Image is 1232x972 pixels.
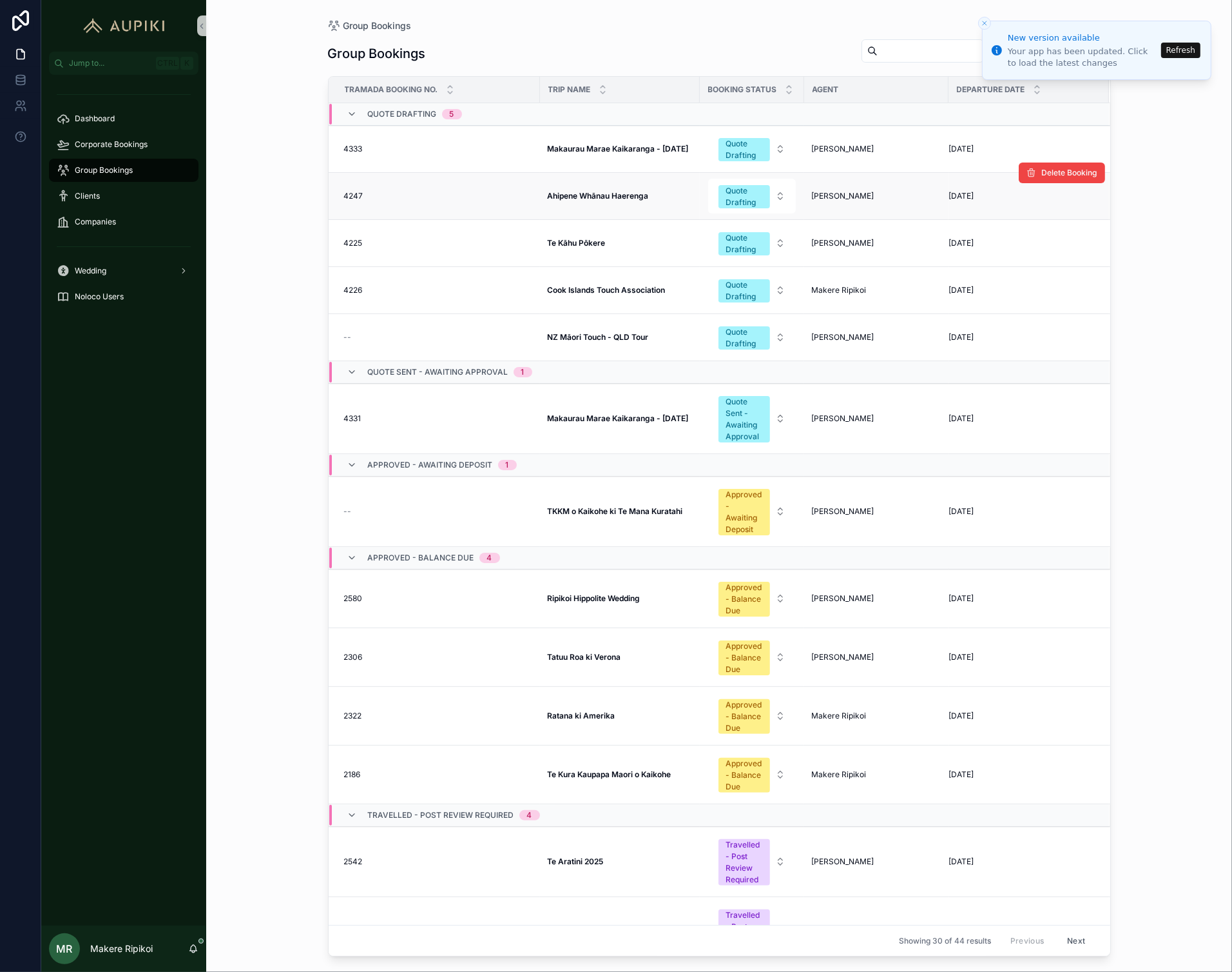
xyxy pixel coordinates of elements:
[949,285,1093,295] a: [DATE]
[812,652,941,662] a: [PERSON_NAME]
[708,833,796,891] button: Select Button
[1008,32,1157,45] div: New version available
[344,593,532,604] a: 2580
[949,238,974,248] span: [DATE]
[90,942,153,955] p: Makere Ripikoi
[49,133,198,156] a: Corporate Bookings
[548,332,649,342] strong: NZ Māori Touch - QLD Tour
[344,506,532,517] a: --
[708,226,796,261] button: Select Button
[812,769,867,780] span: Makere Ripikoi
[344,711,362,721] span: 2322
[548,769,671,779] strong: Te Kura Kaupapa Maori o Kaikohe
[812,238,874,248] span: [PERSON_NAME]
[707,131,796,167] a: Select Button
[548,238,692,248] a: Te Kāhu Pōkere
[548,711,615,720] strong: Ratana ki Amerika
[949,769,1093,780] a: [DATE]
[812,857,874,867] span: [PERSON_NAME]
[75,266,106,276] span: Wedding
[812,332,941,342] a: [PERSON_NAME]
[548,191,649,201] strong: Ahipene Whānau Haerenga
[707,902,796,962] a: Select Button
[726,279,762,303] div: Quote Drafting
[812,413,941,424] a: [PERSON_NAME]
[949,711,974,721] span: [DATE]
[726,138,762,161] div: Quote Drafting
[812,191,941,201] a: [PERSON_NAME]
[1161,43,1200,58] button: Refresh
[548,769,692,780] a: Te Kura Kaupapa Maori o Kaikohe
[707,692,796,740] a: Select Button
[949,238,1093,248] a: [DATE]
[949,593,974,604] span: [DATE]
[77,15,171,36] img: App logo
[707,272,796,308] a: Select Button
[1019,163,1105,183] button: Delete Booking
[949,144,1093,154] a: [DATE]
[949,413,974,424] span: [DATE]
[548,593,640,603] strong: Ripikoi Hippolite Wedding
[548,191,692,201] a: Ahipene Whānau Haerenga
[344,332,352,342] span: --
[949,652,1093,662] a: [DATE]
[1042,168,1097,178] span: Delete Booking
[707,832,796,891] a: Select Button
[708,575,796,622] button: Select Button
[69,58,151,68] span: Jump to...
[344,857,532,867] a: 2542
[978,17,991,30] button: Close toast
[708,482,796,541] button: Select Button
[548,711,692,721] a: Ratana ki Amerika
[949,332,974,342] span: [DATE]
[344,238,532,248] a: 4225
[1008,46,1157,69] div: Your app has been updated. Click to load the latest changes
[156,57,179,70] span: Ctrl
[812,593,941,604] a: [PERSON_NAME]
[812,652,874,662] span: [PERSON_NAME]
[899,936,991,946] span: Showing 30 of 44 results
[548,84,591,95] span: Trip Name
[548,238,606,248] strong: Te Kāhu Pōkere
[957,84,1025,95] span: Departure Date
[949,593,1093,604] a: [DATE]
[548,652,621,662] strong: Tatuu Roa ki Verona
[949,144,974,154] span: [DATE]
[344,144,532,154] a: 4333
[344,191,363,201] span: 4247
[548,857,604,866] strong: Te Aratini 2025
[1058,931,1094,951] button: Next
[344,285,363,295] span: 4226
[344,238,363,248] span: 4225
[812,332,874,342] span: [PERSON_NAME]
[344,857,363,867] span: 2542
[707,389,796,448] a: Select Button
[344,413,532,424] a: 4331
[949,506,1093,517] a: [DATE]
[75,139,148,150] span: Corporate Bookings
[726,909,762,956] div: Travelled - Post Review Required
[527,810,532,820] div: 4
[548,144,692,154] a: Makaurau Marae Kaikaranga - [DATE]
[49,259,198,283] a: Wedding
[75,165,133,175] span: Group Bookings
[344,413,361,424] span: 4331
[49,159,198,182] a: Group Bookings
[949,769,974,780] span: [DATE]
[726,489,762,535] div: Approved - Awaiting Deposit
[75,114,115,124] span: Dashboard
[708,273,796,308] button: Select Button
[949,413,1093,424] a: [DATE]
[450,109,454,119] div: 5
[182,58,192,68] span: K
[726,758,762,793] div: Approved - Balance Due
[812,144,941,154] a: [PERSON_NAME]
[548,506,692,517] a: TKKM o Kaikohe ki Te Mana Kuratahi
[812,593,874,604] span: [PERSON_NAME]
[368,109,437,119] span: Quote Drafting
[521,367,525,377] div: 1
[812,711,941,721] a: Makere Ripikoi
[57,941,73,957] span: MR
[49,285,198,308] a: Noloco Users
[548,285,666,295] strong: Cook Islands Touch Association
